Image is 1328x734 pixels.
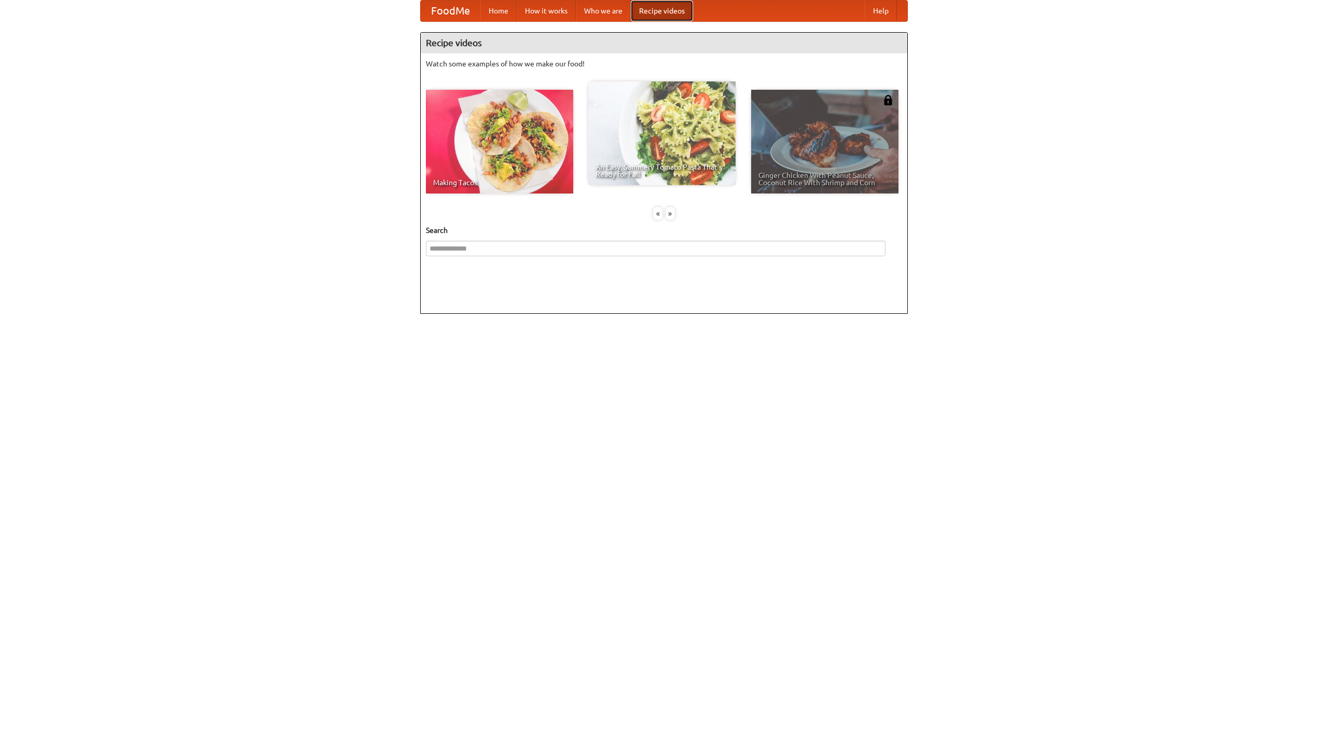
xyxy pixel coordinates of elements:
a: Home [480,1,517,21]
a: FoodMe [421,1,480,21]
span: An Easy, Summery Tomato Pasta That's Ready for Fall [596,163,728,178]
a: An Easy, Summery Tomato Pasta That's Ready for Fall [588,81,736,185]
a: Help [865,1,897,21]
a: Recipe videos [631,1,693,21]
a: Making Tacos [426,90,573,193]
div: « [653,207,662,220]
h4: Recipe videos [421,33,907,53]
a: How it works [517,1,576,21]
p: Watch some examples of how we make our food! [426,59,902,69]
img: 483408.png [883,95,893,105]
a: Who we are [576,1,631,21]
span: Making Tacos [433,179,566,186]
div: » [666,207,675,220]
h5: Search [426,225,902,236]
